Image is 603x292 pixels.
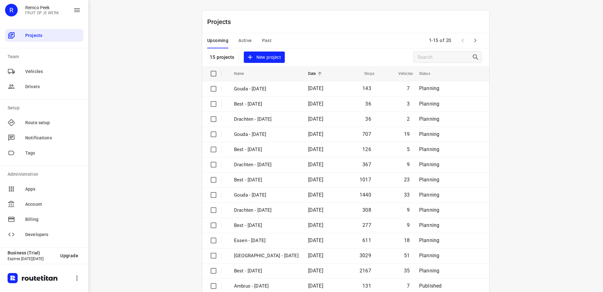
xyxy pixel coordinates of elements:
span: Past [262,37,272,45]
p: Gouda - Friday [234,85,299,93]
span: Account [25,201,81,208]
span: [DATE] [308,268,323,274]
div: Apps [5,183,83,195]
span: [DATE] [308,283,323,289]
span: 126 [362,146,371,152]
span: Planning [419,222,439,228]
span: Planning [419,131,439,137]
span: Planning [419,192,439,198]
span: Planning [419,116,439,122]
span: 1017 [360,177,371,183]
span: [DATE] [308,222,323,228]
p: Best - Thursday [234,146,299,153]
p: Best - Friday [234,100,299,108]
span: 7 [407,85,410,91]
p: Setup [8,105,83,111]
p: Remco Peek [25,5,59,10]
span: [DATE] [308,237,323,243]
span: 3 [407,101,410,107]
p: Business (Trial) [8,250,55,255]
span: Billing [25,216,81,223]
span: Planning [419,101,439,107]
p: Administration [8,171,83,178]
span: [DATE] [308,192,323,198]
span: Upgrade [60,253,78,258]
span: 2 [407,116,410,122]
span: Next Page [469,34,482,47]
span: Apps [25,186,81,192]
p: Gouda - Tuesday [234,192,299,199]
div: Account [5,198,83,210]
span: 277 [362,222,371,228]
span: 9 [407,222,410,228]
span: New project [248,53,281,61]
span: 367 [362,161,371,167]
p: Projects [207,17,236,27]
span: Planning [419,177,439,183]
div: Developers [5,228,83,241]
span: Previous Page [456,34,469,47]
span: Status [419,70,438,77]
span: Notifications [25,135,81,141]
span: 131 [362,283,371,289]
div: Vehicles [5,65,83,78]
p: 15 projects [210,54,235,60]
div: Billing [5,213,83,226]
span: Planning [419,85,439,91]
p: Team [8,53,83,60]
span: [DATE] [308,85,323,91]
p: Ambius - Monday [234,283,299,290]
p: Best - Monday [234,267,299,275]
span: 33 [404,192,410,198]
span: [DATE] [308,177,323,183]
p: Zwolle - Monday [234,252,299,259]
span: 51 [404,252,410,259]
p: Drachten - Thursday [234,116,299,123]
span: Vehicles [390,70,413,77]
span: Tags [25,150,81,156]
p: FRUIT OP JE WERK [25,11,59,15]
span: Planning [419,252,439,259]
span: Drivers [25,83,81,90]
span: Stops [356,70,374,77]
div: Route setup [5,116,83,129]
span: [DATE] [308,161,323,167]
span: 36 [365,116,371,122]
span: 5 [407,146,410,152]
div: Notifications [5,131,83,144]
span: 143 [362,85,371,91]
span: 9 [407,207,410,213]
span: [DATE] [308,207,323,213]
span: Projects [25,32,81,39]
span: 1440 [360,192,371,198]
span: 36 [365,101,371,107]
span: Upcoming [207,37,228,45]
span: [DATE] [308,131,323,137]
div: Tags [5,147,83,159]
span: [DATE] [308,101,323,107]
span: 19 [404,131,410,137]
span: 9 [407,161,410,167]
span: 611 [362,237,371,243]
span: 707 [362,131,371,137]
span: Route setup [25,119,81,126]
p: Expires [DATE][DATE] [8,257,55,261]
button: Upgrade [55,250,83,261]
span: Published [419,283,442,289]
span: 3029 [360,252,371,259]
p: Best - Wednesday [234,176,299,184]
p: Essen - Monday [234,237,299,244]
span: Planning [419,268,439,274]
span: 1-15 of 20 [426,34,454,47]
span: Active [238,37,252,45]
span: Date [308,70,324,77]
p: Gouda - Thursday [234,131,299,138]
span: Planning [419,237,439,243]
div: Search [472,53,481,61]
span: Name [234,70,252,77]
span: 2167 [360,268,371,274]
span: [DATE] [308,252,323,259]
div: Projects [5,29,83,42]
span: Planning [419,161,439,167]
span: [DATE] [308,146,323,152]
